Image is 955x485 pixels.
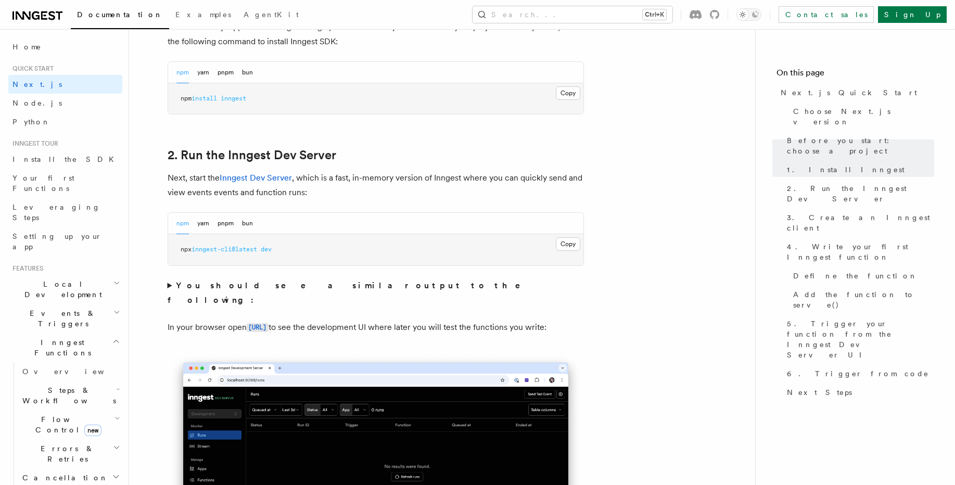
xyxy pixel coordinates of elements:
[8,227,122,256] a: Setting up your app
[8,169,122,198] a: Your first Functions
[18,439,122,468] button: Errors & Retries
[793,289,934,310] span: Add the function to serve()
[783,179,934,208] a: 2. Run the Inngest Dev Server
[18,381,122,410] button: Steps & Workflows
[18,385,116,406] span: Steps & Workflows
[12,99,62,107] span: Node.js
[783,131,934,160] a: Before you start: choose a project
[261,246,272,253] span: dev
[8,37,122,56] a: Home
[181,246,192,253] span: npx
[8,65,54,73] span: Quick start
[878,6,947,23] a: Sign Up
[176,62,189,83] button: npm
[220,173,292,183] a: Inngest Dev Server
[8,112,122,131] a: Python
[793,106,934,127] span: Choose Next.js version
[787,212,934,233] span: 3. Create an Inngest client
[8,94,122,112] a: Node.js
[12,42,42,52] span: Home
[242,213,253,234] button: bun
[787,241,934,262] span: 4. Write your first Inngest function
[783,237,934,266] a: 4. Write your first Inngest function
[789,285,934,314] a: Add the function to serve()
[776,83,934,102] a: Next.js Quick Start
[12,203,100,222] span: Leveraging Steps
[168,171,584,200] p: Next, start the , which is a fast, in-memory version of Inngest where you can quickly send and vi...
[242,62,253,83] button: bun
[473,6,672,23] button: Search...Ctrl+K
[168,148,336,162] a: 2. Run the Inngest Dev Server
[12,155,120,163] span: Install the SDK
[175,10,231,19] span: Examples
[787,164,905,175] span: 1. Install Inngest
[556,86,580,100] button: Copy
[218,62,234,83] button: pnpm
[8,198,122,227] a: Leveraging Steps
[556,237,580,251] button: Copy
[781,87,917,98] span: Next.js Quick Start
[779,6,874,23] a: Contact sales
[71,3,169,29] a: Documentation
[8,304,122,333] button: Events & Triggers
[8,308,113,329] span: Events & Triggers
[18,362,122,381] a: Overview
[787,183,934,204] span: 2. Run the Inngest Dev Server
[8,333,122,362] button: Inngest Functions
[192,246,257,253] span: inngest-cli@latest
[169,3,237,28] a: Examples
[12,80,62,88] span: Next.js
[237,3,305,28] a: AgentKit
[787,318,934,360] span: 5. Trigger your function from the Inngest Dev Server UI
[787,368,929,379] span: 6. Trigger from code
[783,160,934,179] a: 1. Install Inngest
[84,425,101,436] span: new
[8,337,112,358] span: Inngest Functions
[168,20,584,49] p: With the Next.js app now running running open a new tab in your terminal. In your project directo...
[18,414,114,435] span: Flow Control
[176,213,189,234] button: npm
[8,150,122,169] a: Install the SDK
[789,102,934,131] a: Choose Next.js version
[12,174,74,193] span: Your first Functions
[776,67,934,83] h4: On this page
[18,410,122,439] button: Flow Controlnew
[218,213,234,234] button: pnpm
[643,9,666,20] kbd: Ctrl+K
[12,118,50,126] span: Python
[783,208,934,237] a: 3. Create an Inngest client
[8,275,122,304] button: Local Development
[168,280,536,305] strong: You should see a similar output to the following:
[793,271,918,281] span: Define the function
[12,232,102,251] span: Setting up your app
[787,387,852,398] span: Next Steps
[197,62,209,83] button: yarn
[18,443,113,464] span: Errors & Retries
[22,367,130,376] span: Overview
[181,95,192,102] span: npm
[8,264,43,273] span: Features
[8,75,122,94] a: Next.js
[783,364,934,383] a: 6. Trigger from code
[197,213,209,234] button: yarn
[783,383,934,402] a: Next Steps
[168,278,584,308] summary: You should see a similar output to the following:
[8,279,113,300] span: Local Development
[77,10,163,19] span: Documentation
[789,266,934,285] a: Define the function
[168,320,584,335] p: In your browser open to see the development UI where later you will test the functions you write:
[244,10,299,19] span: AgentKit
[247,323,269,332] code: [URL]
[18,473,108,483] span: Cancellation
[247,322,269,332] a: [URL]
[192,95,217,102] span: install
[787,135,934,156] span: Before you start: choose a project
[783,314,934,364] a: 5. Trigger your function from the Inngest Dev Server UI
[736,8,761,21] button: Toggle dark mode
[8,139,58,148] span: Inngest tour
[221,95,246,102] span: inngest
